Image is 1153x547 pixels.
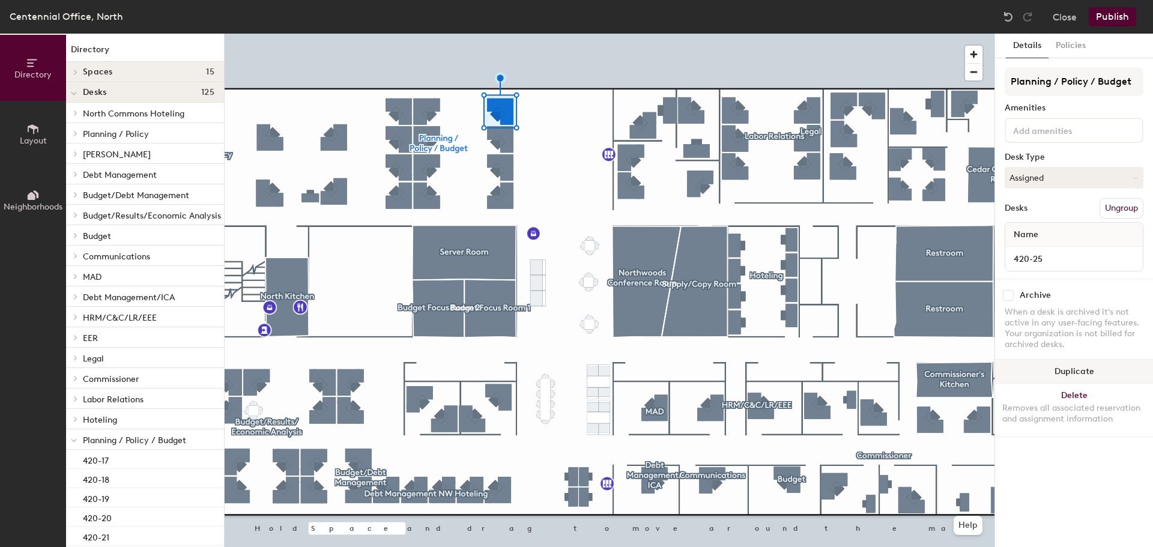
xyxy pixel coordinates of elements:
[1005,167,1143,189] button: Assigned
[20,136,47,146] span: Layout
[83,272,101,282] span: MAD
[1100,198,1143,219] button: Ungroup
[83,252,150,262] span: Communications
[1053,7,1077,26] button: Close
[206,67,214,77] span: 15
[83,529,109,543] p: 420-21
[1002,11,1014,23] img: Undo
[83,190,189,201] span: Budget/Debt Management
[83,211,221,221] span: Budget/Results/Economic Analysis
[83,67,113,77] span: Spaces
[83,333,98,343] span: EER
[83,491,109,504] p: 420-19
[83,150,151,160] span: [PERSON_NAME]
[83,109,184,119] span: North Commons Hoteling
[83,374,139,384] span: Commissioner
[83,354,104,364] span: Legal
[66,43,224,62] h1: Directory
[1021,11,1033,23] img: Redo
[1005,153,1143,162] div: Desk Type
[83,313,157,323] span: HRM/C&C/LR/EEE
[1008,224,1044,246] span: Name
[83,452,109,466] p: 420-17
[83,170,157,180] span: Debt Management
[83,510,112,524] p: 420-20
[83,471,109,485] p: 420-18
[4,202,62,212] span: Neighborhoods
[995,384,1153,437] button: DeleteRemoves all associated reservation and assignment information
[1049,34,1093,58] button: Policies
[1089,7,1136,26] button: Publish
[83,435,186,446] span: Planning / Policy / Budget
[1020,291,1051,300] div: Archive
[1005,204,1027,213] div: Desks
[1006,34,1049,58] button: Details
[83,231,111,241] span: Budget
[954,516,982,535] button: Help
[995,360,1153,384] button: Duplicate
[1002,403,1146,425] div: Removes all associated reservation and assignment information
[83,394,144,405] span: Labor Relations
[83,88,106,97] span: Desks
[83,415,117,425] span: Hoteling
[10,9,123,24] div: Centennial Office, North
[83,292,175,303] span: Debt Management/ICA
[201,88,214,97] span: 125
[1005,307,1143,350] div: When a desk is archived it's not active in any user-facing features. Your organization is not bil...
[1008,250,1140,267] input: Unnamed desk
[1005,103,1143,113] div: Amenities
[1011,122,1119,137] input: Add amenities
[14,70,52,80] span: Directory
[83,129,149,139] span: Planning / Policy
